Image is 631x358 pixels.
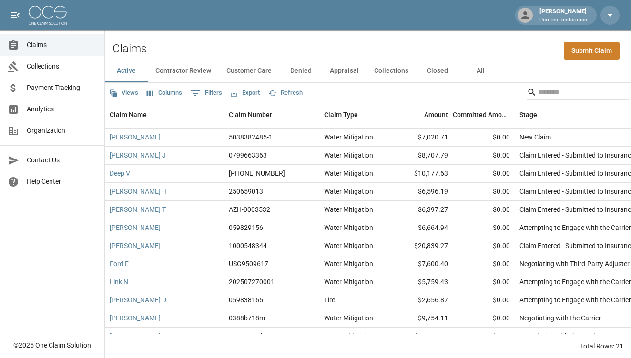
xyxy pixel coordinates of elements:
[564,42,620,60] a: Submit Claim
[527,85,629,102] div: Search
[188,86,224,101] button: Show filters
[391,183,453,201] div: $6,596.19
[324,205,373,214] div: Water Mitigation
[519,331,601,341] div: Negotiating with the Carrier
[27,83,97,93] span: Payment Tracking
[229,313,265,323] div: 0388b718m
[229,277,275,287] div: 202507270001
[391,328,453,346] div: $40,212.85
[29,6,67,25] img: ocs-logo-white-transparent.png
[453,273,515,291] div: $0.00
[324,295,335,305] div: Fire
[229,150,267,160] div: 0799663363
[110,277,128,287] a: Link N
[110,187,167,196] a: [PERSON_NAME] H
[105,101,224,128] div: Claim Name
[453,101,515,128] div: Committed Amount
[519,277,631,287] div: Attempting to Engage with the Carrier
[105,60,148,82] button: Active
[110,259,129,268] a: Ford F
[27,61,97,71] span: Collections
[110,331,161,341] a: [PERSON_NAME]
[229,132,273,142] div: 5038382485-1
[453,129,515,147] div: $0.00
[391,291,453,309] div: $2,656.87
[110,313,161,323] a: [PERSON_NAME]
[453,291,515,309] div: $0.00
[453,147,515,165] div: $0.00
[519,223,631,232] div: Attempting to Engage with the Carrier
[324,241,373,250] div: Water Mitigation
[110,150,166,160] a: [PERSON_NAME] J
[391,129,453,147] div: $7,020.71
[107,86,141,100] button: Views
[519,259,630,268] div: Negotiating with Third-Party Adjuster
[391,273,453,291] div: $5,759.43
[229,169,285,178] div: 01-009-178164
[391,165,453,183] div: $10,177.63
[324,259,373,268] div: Water Mitigation
[224,101,319,128] div: Claim Number
[453,101,510,128] div: Committed Amount
[453,237,515,255] div: $0.00
[324,223,373,232] div: Water Mitigation
[453,328,515,346] div: $0.00
[536,7,591,24] div: [PERSON_NAME]
[322,60,366,82] button: Appraisal
[219,60,279,82] button: Customer Care
[110,169,130,178] a: Deep V
[229,187,263,196] div: 250659013
[453,201,515,219] div: $0.00
[519,313,601,323] div: Negotiating with the Carrier
[519,132,551,142] div: New Claim
[391,101,453,128] div: Amount
[229,205,270,214] div: AZH-0003532
[112,42,147,56] h2: Claims
[110,295,166,305] a: [PERSON_NAME] D
[110,241,161,250] a: [PERSON_NAME]
[6,6,25,25] button: open drawer
[519,295,631,305] div: Attempting to Engage with the Carrier
[453,183,515,201] div: $0.00
[459,60,502,82] button: All
[324,331,373,341] div: Water Mitigation
[27,177,97,187] span: Help Center
[229,101,272,128] div: Claim Number
[110,132,161,142] a: [PERSON_NAME]
[453,165,515,183] div: $0.00
[228,86,262,100] button: Export
[27,40,97,50] span: Claims
[391,201,453,219] div: $6,397.27
[580,341,623,351] div: Total Rows: 21
[229,295,263,305] div: 059838165
[324,187,373,196] div: Water Mitigation
[453,255,515,273] div: $0.00
[519,101,537,128] div: Stage
[229,223,263,232] div: 059829156
[110,205,166,214] a: [PERSON_NAME] T
[391,147,453,165] div: $8,707.79
[105,60,631,82] div: dynamic tabs
[324,313,373,323] div: Water Mitigation
[110,101,147,128] div: Claim Name
[144,86,184,100] button: Select columns
[391,309,453,328] div: $9,754.11
[110,223,161,232] a: [PERSON_NAME]
[391,255,453,273] div: $7,600.40
[266,86,305,100] button: Refresh
[229,331,265,341] div: 0387w983h
[324,150,373,160] div: Water Mitigation
[229,241,267,250] div: 1000548344
[324,132,373,142] div: Water Mitigation
[391,237,453,255] div: $20,839.27
[27,104,97,114] span: Analytics
[539,16,587,24] p: Puretec Restoration
[453,309,515,328] div: $0.00
[319,101,391,128] div: Claim Type
[229,259,268,268] div: USG9509617
[27,126,97,136] span: Organization
[391,219,453,237] div: $6,664.94
[366,60,416,82] button: Collections
[453,219,515,237] div: $0.00
[27,155,97,165] span: Contact Us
